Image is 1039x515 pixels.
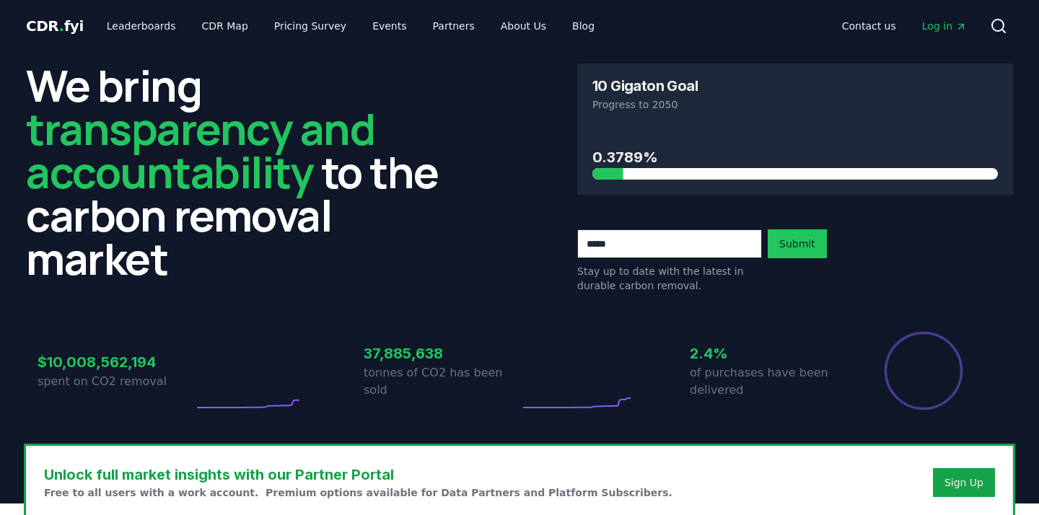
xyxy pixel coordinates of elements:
[364,343,519,364] h3: 37,885,638
[690,364,846,399] p: of purchases have been delivered
[26,63,462,280] h2: We bring to the carbon removal market
[95,13,188,39] a: Leaderboards
[44,464,672,485] h3: Unlock full market insights with our Partner Portal
[944,475,983,490] a: Sign Up
[577,264,762,293] p: Stay up to date with the latest in durable carbon removal.
[95,13,606,39] nav: Main
[364,364,519,399] p: tonnes of CO2 has been sold
[38,351,193,373] h3: $10,008,562,194
[922,19,967,33] span: Log in
[26,16,84,36] a: CDR.fyi
[59,17,64,35] span: .
[911,13,978,39] a: Log in
[830,13,908,39] a: Contact us
[26,99,374,201] span: transparency and accountability
[768,229,827,258] button: Submit
[190,13,260,39] a: CDR Map
[421,13,486,39] a: Partners
[561,13,606,39] a: Blog
[592,97,998,112] p: Progress to 2050
[26,17,84,35] span: CDR fyi
[690,343,846,364] h3: 2.4%
[361,13,418,39] a: Events
[38,373,193,390] p: spent on CO2 removal
[933,468,995,497] button: Sign Up
[592,146,998,168] h3: 0.3789%
[883,330,964,411] div: Percentage of sales delivered
[592,79,698,93] h3: 10 Gigaton Goal
[263,13,358,39] a: Pricing Survey
[830,13,978,39] nav: Main
[44,485,672,500] p: Free to all users with a work account. Premium options available for Data Partners and Platform S...
[489,13,558,39] a: About Us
